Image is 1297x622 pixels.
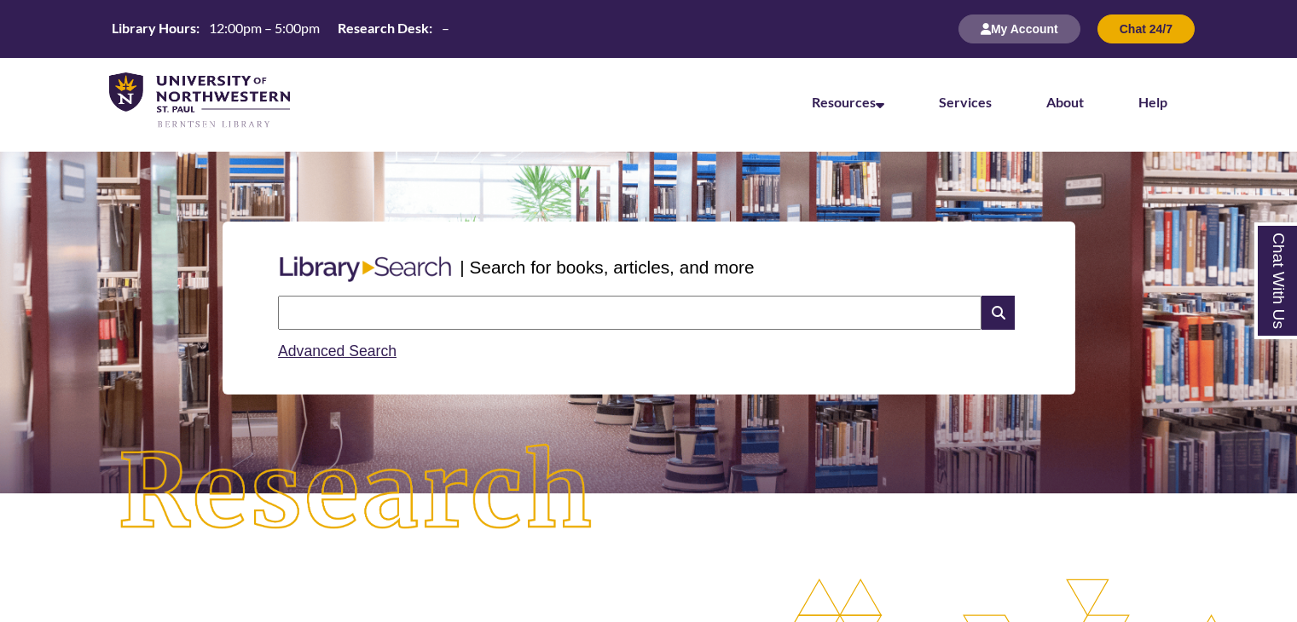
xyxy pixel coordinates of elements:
[442,20,449,36] span: –
[1097,14,1195,43] button: Chat 24/7
[460,254,754,280] p: | Search for books, articles, and more
[331,19,435,37] th: Research Desk:
[65,391,648,594] img: Research
[1097,21,1195,36] a: Chat 24/7
[1046,94,1084,110] a: About
[981,296,1014,330] i: Search
[1138,94,1167,110] a: Help
[812,94,884,110] a: Resources
[209,20,320,36] span: 12:00pm – 5:00pm
[271,250,460,289] img: Libary Search
[105,19,456,37] table: Hours Today
[958,21,1080,36] a: My Account
[278,343,397,360] a: Advanced Search
[105,19,456,39] a: Hours Today
[105,19,202,37] th: Library Hours:
[958,14,1080,43] button: My Account
[109,72,290,130] img: UNWSP Library Logo
[939,94,992,110] a: Services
